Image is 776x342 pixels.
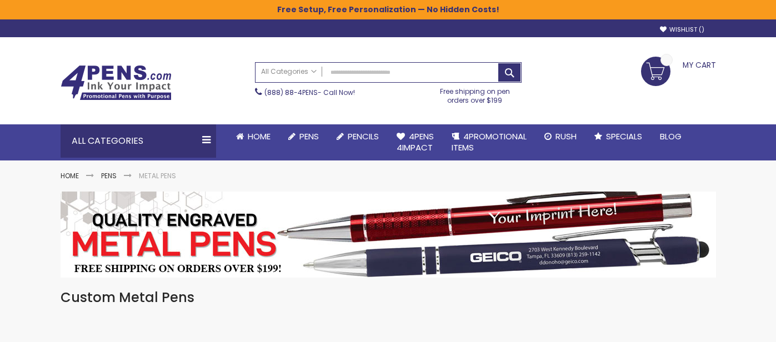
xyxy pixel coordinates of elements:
a: Pens [279,124,328,149]
a: Rush [535,124,585,149]
a: Home [227,124,279,149]
span: Pens [299,130,319,142]
span: - Call Now! [264,88,355,97]
h1: Custom Metal Pens [61,289,716,306]
a: Specials [585,124,651,149]
div: Free shipping on pen orders over $199 [428,83,522,105]
span: Blog [660,130,682,142]
a: Home [61,171,79,180]
a: Pens [101,171,117,180]
span: Home [248,130,271,142]
a: Wishlist [660,26,704,34]
a: All Categories [256,63,322,81]
a: Pencils [328,124,388,149]
span: All Categories [261,67,317,76]
img: 4Pens Custom Pens and Promotional Products [61,65,172,100]
strong: Metal Pens [139,171,176,180]
span: 4PROMOTIONAL ITEMS [452,130,527,153]
div: All Categories [61,124,216,158]
span: Rush [555,130,577,142]
a: (888) 88-4PENS [264,88,318,97]
a: 4PROMOTIONALITEMS [443,124,535,160]
span: Specials [606,130,642,142]
span: 4Pens 4impact [397,130,434,153]
img: Metal Pens [61,192,716,278]
span: Pencils [348,130,379,142]
a: 4Pens4impact [388,124,443,160]
a: Blog [651,124,690,149]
